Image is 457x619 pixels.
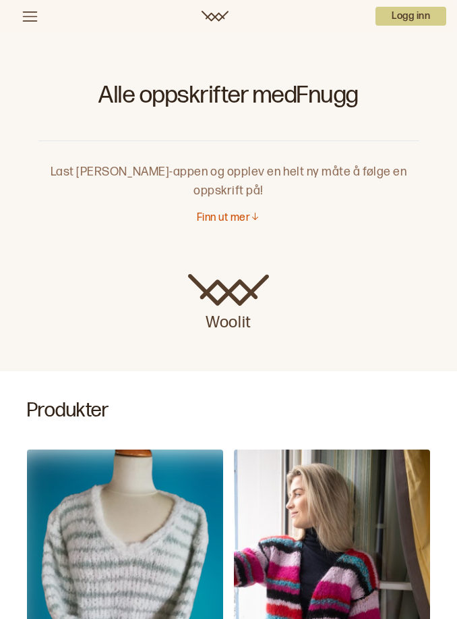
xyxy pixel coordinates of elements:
[197,211,260,225] button: Finn ut mer
[188,306,269,333] p: Woolit
[188,274,269,306] img: Woolit
[38,81,419,119] h1: Alle oppskrifter med Fnugg
[188,274,269,333] a: Woolit
[38,141,419,200] p: Last [PERSON_NAME]-appen og opplev en helt ny måte å følge en oppskrift på!
[375,7,446,26] p: Logg inn
[202,11,228,22] a: Woolit
[375,7,446,26] button: User dropdown
[197,211,250,225] p: Finn ut mer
